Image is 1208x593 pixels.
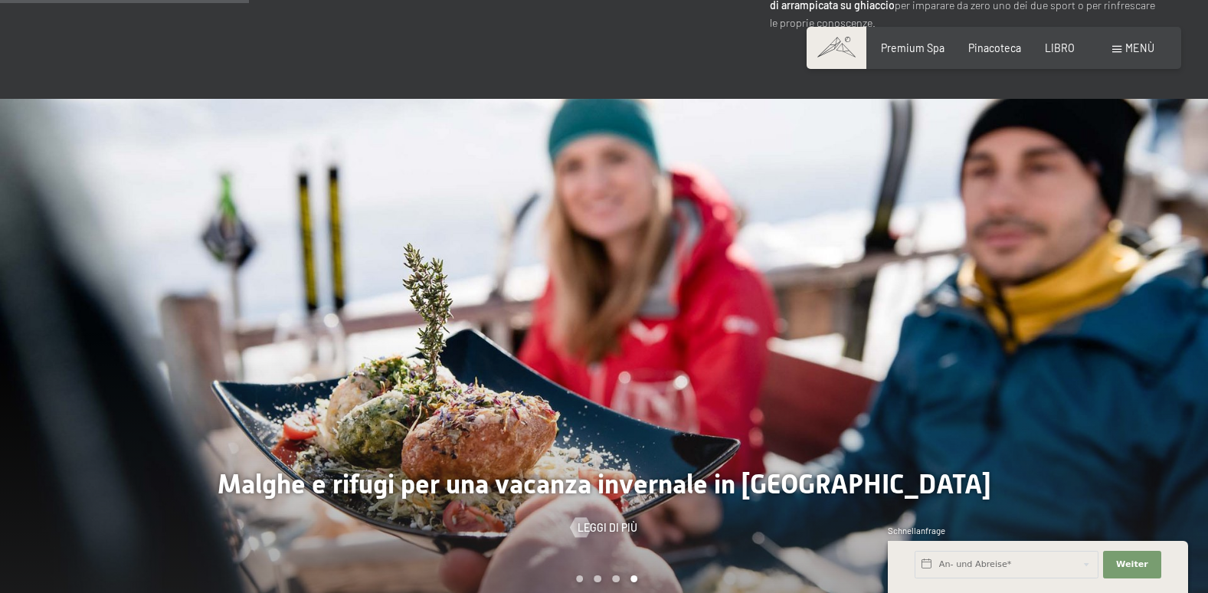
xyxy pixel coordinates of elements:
[576,575,584,583] div: Giostra Pagina 1
[612,575,620,583] div: Giostra Pagina 3
[968,41,1021,54] a: Pinacoteca
[594,575,601,583] div: Giostra Pagina 2
[578,520,637,536] span: Leggi di più
[1103,551,1161,578] button: Weiter
[1116,559,1148,571] span: Weiter
[888,526,945,536] span: Schnellanfrage
[881,41,944,54] a: Premium Spa
[1125,41,1154,54] span: Menù
[1045,41,1075,54] a: LIBRO
[630,575,638,583] div: Carosello Pagina 4 (Diapositiva corrente)
[571,575,638,583] div: Impaginazione a carosello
